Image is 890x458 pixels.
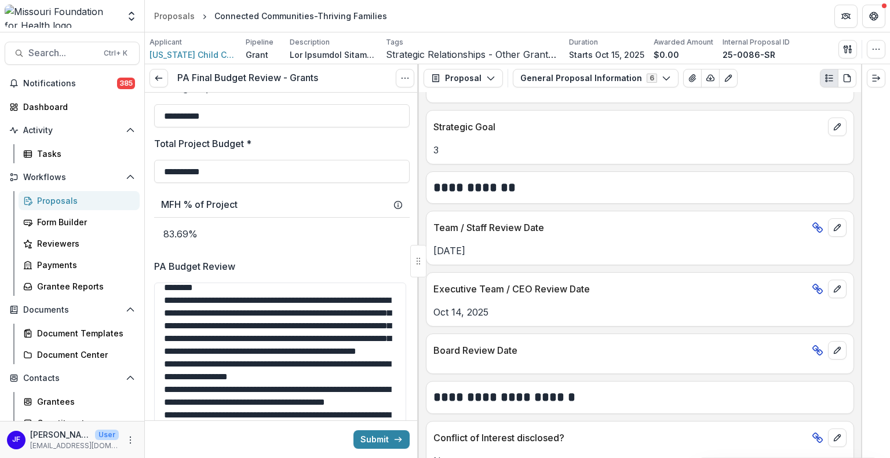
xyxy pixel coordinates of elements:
[862,5,885,28] button: Get Help
[569,49,644,61] p: Starts Oct 15, 2025
[177,72,318,83] h3: PA Final Budget Review - Grants
[433,143,847,157] p: 3
[154,137,244,151] p: Total Project Budget
[828,428,847,447] button: edit
[5,168,140,186] button: Open Workflows
[353,430,410,449] button: Submit
[19,324,140,343] a: Document Templates
[37,216,130,228] div: Form Builder
[433,431,807,445] p: Conflict of Interest disclosed?
[149,49,236,61] a: [US_STATE] Child Care Association
[37,327,130,339] div: Document Templates
[30,428,90,441] p: [PERSON_NAME]
[154,259,235,273] p: PA Budget Review
[19,392,140,411] a: Grantees
[214,10,387,22] div: Connected Communities-Thriving Families
[5,121,140,140] button: Open Activity
[386,49,560,60] span: Strategic Relationships - Other Grants and Contracts
[424,69,503,87] button: Proposal
[723,49,775,61] p: 25-0086-SR
[149,37,182,47] p: Applicant
[95,430,119,440] p: User
[101,47,130,60] div: Ctrl + K
[828,341,847,360] button: edit
[246,49,268,61] p: Grant
[5,369,140,387] button: Open Contacts
[37,237,130,250] div: Reviewers
[117,78,135,89] span: 385
[23,373,121,383] span: Contacts
[569,37,598,47] p: Duration
[23,173,121,182] span: Workflows
[433,244,847,258] p: [DATE]
[290,37,330,47] p: Description
[683,69,702,87] button: View Attached Files
[23,79,117,89] span: Notifications
[433,221,807,235] p: Team / Staff Review Date
[867,69,885,87] button: Expand right
[19,212,140,232] a: Form Builder
[149,8,199,24] a: Proposals
[5,42,140,65] button: Search...
[723,37,790,47] p: Internal Proposal ID
[161,199,238,210] h3: MFH % of Project
[37,395,130,408] div: Grantees
[37,280,130,292] div: Grantee Reports
[5,5,119,28] img: Missouri Foundation for Health logo
[12,436,20,444] div: Jean Freeman-Crawford
[37,195,130,207] div: Proposals
[433,305,847,319] p: Oct 14, 2025
[19,277,140,296] a: Grantee Reports
[5,301,140,319] button: Open Documents
[828,218,847,237] button: edit
[19,255,140,274] a: Payments
[123,433,137,447] button: More
[123,5,140,28] button: Open entity switcher
[433,120,823,134] p: Strategic Goal
[5,74,140,93] button: Notifications385
[19,413,140,433] a: Constituents
[838,69,856,87] button: PDF view
[246,37,273,47] p: Pipeline
[19,234,140,253] a: Reviewers
[834,5,858,28] button: Partners
[654,37,713,47] p: Awarded Amount
[513,69,679,87] button: General Proposal Information6
[154,10,195,22] div: Proposals
[37,349,130,361] div: Document Center
[828,118,847,136] button: edit
[719,69,738,87] button: Edit as form
[37,417,130,429] div: Constituents
[19,345,140,364] a: Document Center
[654,49,679,61] p: $0.00
[23,305,121,315] span: Documents
[23,101,130,113] div: Dashboard
[386,37,403,47] p: Tags
[37,148,130,160] div: Tasks
[5,97,140,116] a: Dashboard
[396,69,414,87] button: Options
[154,218,410,250] p: 83.69%
[433,343,807,357] p: Board Review Date
[433,282,807,296] p: Executive Team / CEO Review Date
[828,280,847,298] button: edit
[23,126,121,135] span: Activity
[30,441,119,451] p: [EMAIL_ADDRESS][DOMAIN_NAME]
[149,8,392,24] nav: breadcrumb
[19,191,140,210] a: Proposals
[37,259,130,271] div: Payments
[290,49,377,61] p: Lor Ipsumdol Sitametco adi Elitsedd (EIU) temporin utlab etdol magnaali en admi veniam qu n exer ...
[19,144,140,163] a: Tasks
[820,69,838,87] button: Plaintext view
[28,47,97,58] span: Search...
